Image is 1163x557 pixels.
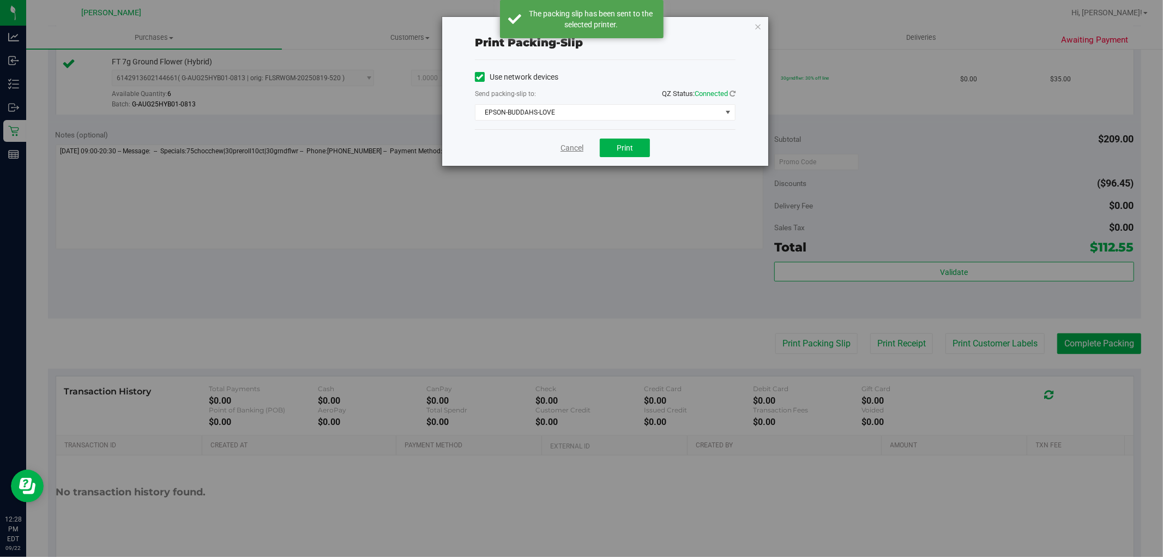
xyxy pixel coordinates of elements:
[662,89,736,98] span: QZ Status:
[695,89,728,98] span: Connected
[561,142,583,154] a: Cancel
[475,105,721,120] span: EPSON-BUDDAHS-LOVE
[721,105,735,120] span: select
[11,470,44,502] iframe: Resource center
[475,36,583,49] span: Print packing-slip
[617,143,633,152] span: Print
[600,139,650,157] button: Print
[475,71,558,83] label: Use network devices
[475,89,536,99] label: Send packing-slip to:
[527,8,655,30] div: The packing slip has been sent to the selected printer.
